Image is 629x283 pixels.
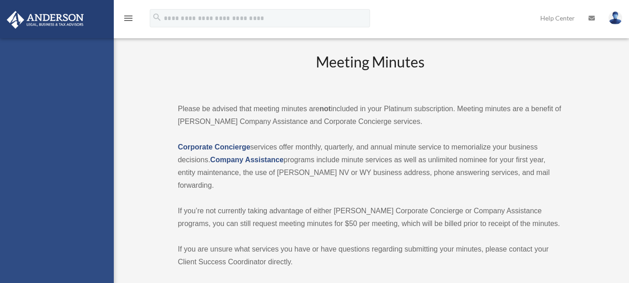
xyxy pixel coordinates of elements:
p: If you are unsure what services you have or have questions regarding submitting your minutes, ple... [178,243,563,268]
strong: not [320,105,331,113]
p: Please be advised that meeting minutes are included in your Platinum subscription. Meeting minute... [178,103,563,128]
img: Anderson Advisors Platinum Portal [4,11,86,29]
p: services offer monthly, quarterly, and annual minute service to memorialize your business decisio... [178,141,563,192]
a: Corporate Concierge [178,143,250,151]
p: If you’re not currently taking advantage of either [PERSON_NAME] Corporate Concierge or Company A... [178,205,563,230]
img: User Pic [609,11,622,25]
a: Company Assistance [210,156,284,164]
h2: Meeting Minutes [178,52,563,90]
i: menu [123,13,134,24]
a: menu [123,16,134,24]
i: search [152,12,162,22]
